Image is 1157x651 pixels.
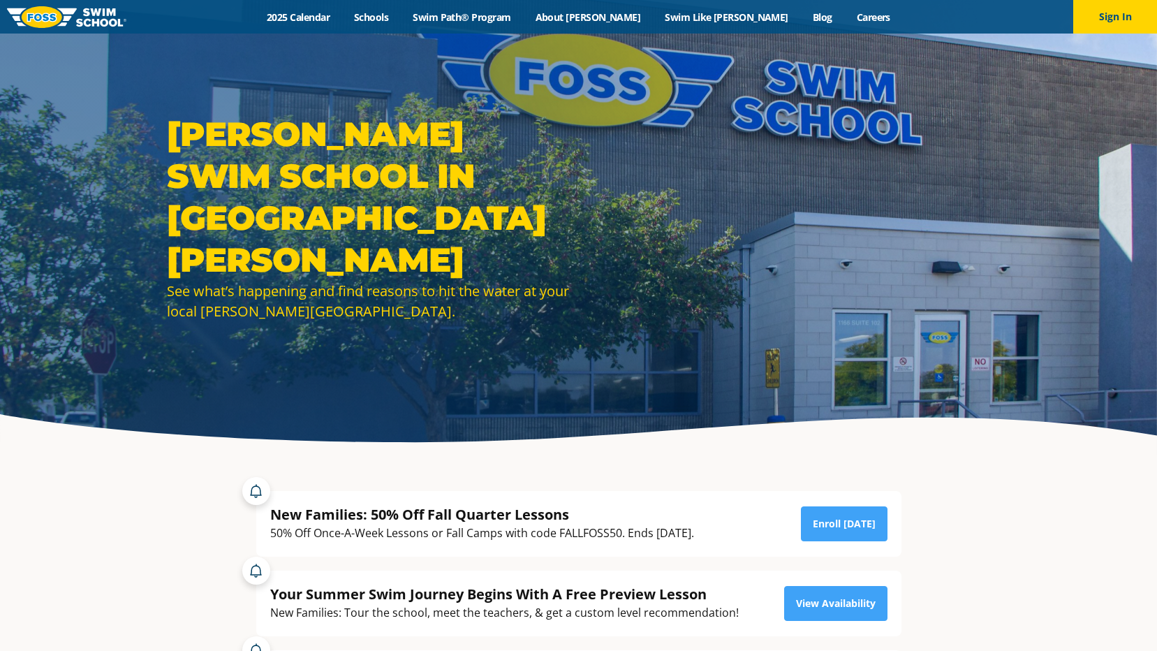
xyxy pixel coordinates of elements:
a: Schools [342,10,401,24]
div: 50% Off Once-A-Week Lessons or Fall Camps with code FALLFOSS50. Ends [DATE]. [270,524,694,543]
div: Your Summer Swim Journey Begins With A Free Preview Lesson [270,585,739,604]
a: 2025 Calendar [255,10,342,24]
a: Swim Like [PERSON_NAME] [653,10,801,24]
a: Enroll [DATE] [801,506,887,541]
img: FOSS Swim School Logo [7,6,126,28]
a: Swim Path® Program [401,10,523,24]
a: Blog [800,10,844,24]
h1: [PERSON_NAME] Swim School in [GEOGRAPHIC_DATA][PERSON_NAME] [167,113,572,281]
div: New Families: 50% Off Fall Quarter Lessons [270,505,694,524]
div: New Families: Tour the school, meet the teachers, & get a custom level recommendation! [270,604,739,622]
div: See what’s happening and find reasons to hit the water at your local [PERSON_NAME][GEOGRAPHIC_DATA]. [167,281,572,321]
a: Careers [844,10,902,24]
a: View Availability [784,586,887,621]
a: About [PERSON_NAME] [523,10,653,24]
